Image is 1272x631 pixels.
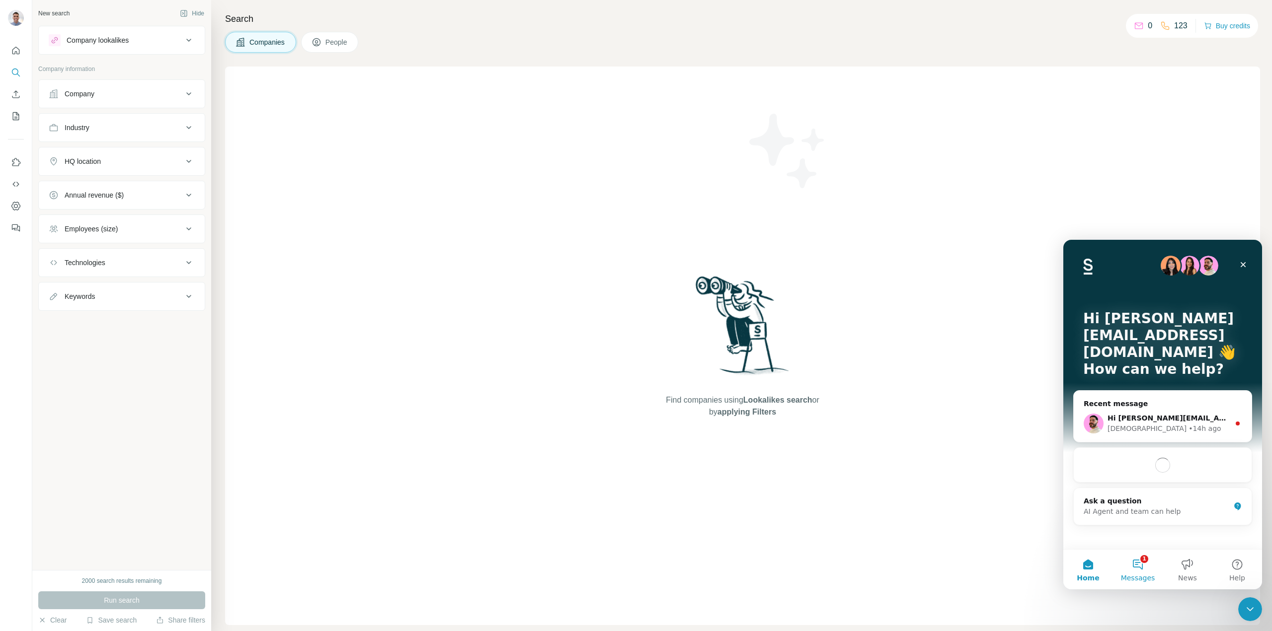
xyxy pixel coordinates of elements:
[8,153,24,171] button: Use Surfe on LinkedIn
[44,184,123,194] div: [DEMOGRAPHIC_DATA]
[65,123,89,133] div: Industry
[50,310,99,350] button: Messages
[65,156,101,166] div: HQ location
[717,408,776,416] span: applying Filters
[249,37,286,47] span: Companies
[39,116,205,140] button: Industry
[173,6,211,21] button: Hide
[8,197,24,215] button: Dashboard
[99,310,149,350] button: News
[39,183,205,207] button: Annual revenue ($)
[8,42,24,60] button: Quick start
[663,394,822,418] span: Find companies using or by
[225,12,1260,26] h4: Search
[125,184,158,194] div: • 14h ago
[39,251,205,275] button: Technologies
[39,284,205,308] button: Keywords
[20,256,166,267] div: Ask a question
[8,85,24,103] button: Enrich CSV
[39,28,205,52] button: Company lookalikes
[38,615,67,625] button: Clear
[166,335,182,342] span: Help
[156,615,205,625] button: Share filters
[82,576,162,585] div: 2000 search results remaining
[39,149,205,173] button: HQ location
[65,224,118,234] div: Employees (size)
[39,82,205,106] button: Company
[67,35,129,45] div: Company lookalikes
[20,267,166,277] div: AI Agent and team can help
[8,64,24,81] button: Search
[325,37,348,47] span: People
[65,258,105,268] div: Technologies
[1148,20,1152,32] p: 0
[86,615,137,625] button: Save search
[743,106,832,196] img: Surfe Illustration - Stars
[38,65,205,73] p: Company information
[8,175,24,193] button: Use Surfe API
[171,16,189,34] div: Close
[38,9,70,18] div: New search
[115,335,134,342] span: News
[8,10,24,26] img: Avatar
[149,310,199,350] button: Help
[1238,597,1262,621] iframe: Intercom live chat
[13,335,36,342] span: Home
[65,291,95,301] div: Keywords
[58,335,92,342] span: Messages
[691,274,795,384] img: Surfe Illustration - Woman searching with binoculars
[1063,240,1262,589] iframe: Intercom live chat
[8,219,24,237] button: Feedback
[10,248,189,285] div: Ask a questionAI Agent and team can help
[1204,19,1250,33] button: Buy credits
[39,217,205,241] button: Employees (size)
[8,107,24,125] button: My lists
[743,396,812,404] span: Lookalikes search
[65,190,124,200] div: Annual revenue ($)
[1174,20,1188,32] p: 123
[65,89,94,99] div: Company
